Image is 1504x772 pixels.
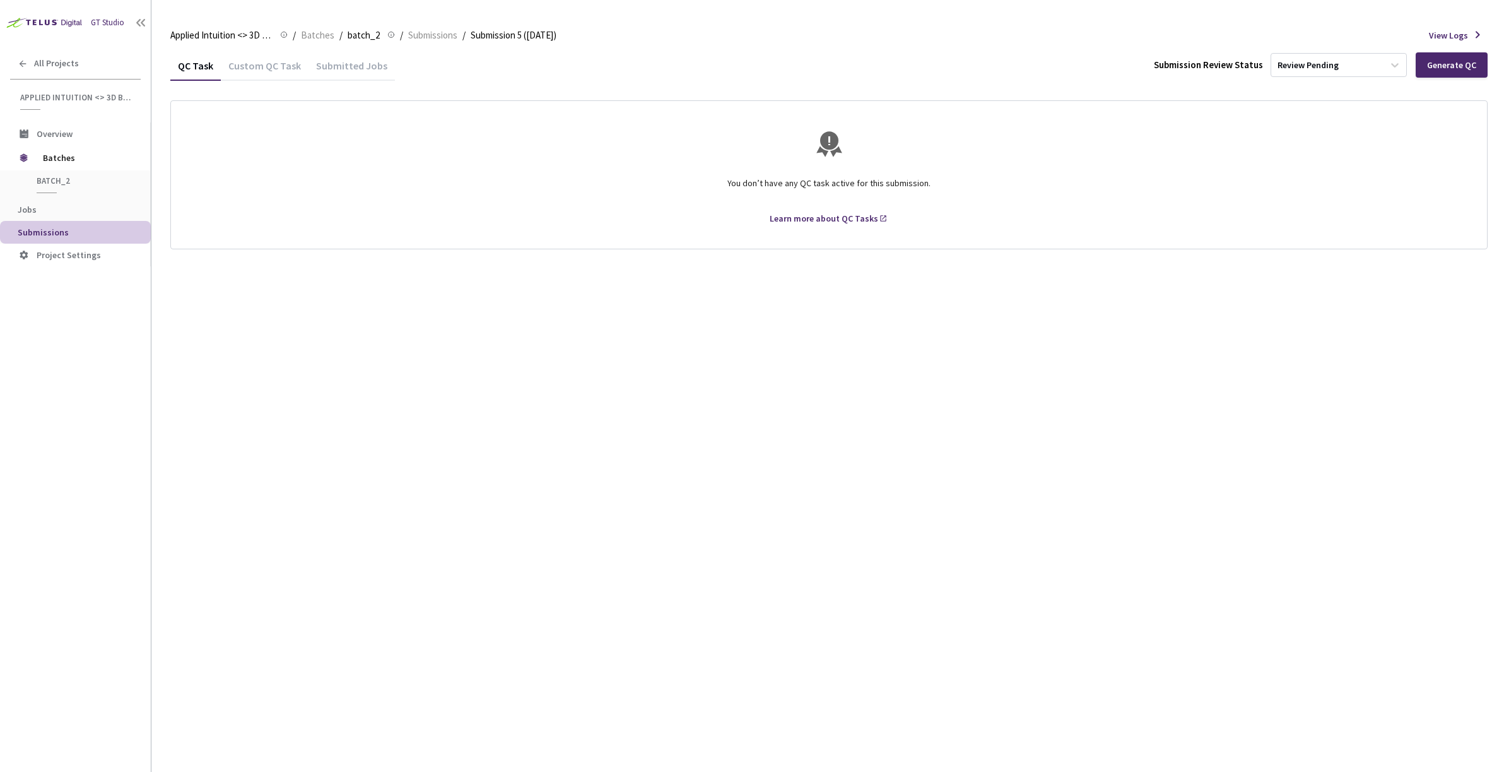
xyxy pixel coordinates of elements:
[37,128,73,140] span: Overview
[20,92,133,103] span: Applied Intuition <> 3D BBox - [PERSON_NAME]
[91,17,124,29] div: GT Studio
[37,249,101,261] span: Project Settings
[308,59,395,81] div: Submitted Jobs
[18,204,37,215] span: Jobs
[1429,29,1468,42] span: View Logs
[462,28,466,43] li: /
[298,28,337,42] a: Batches
[1427,60,1476,70] div: Generate QC
[406,28,460,42] a: Submissions
[471,28,556,43] span: Submission 5 ([DATE])
[18,227,69,238] span: Submissions
[1154,58,1263,71] div: Submission Review Status
[339,28,343,43] li: /
[400,28,403,43] li: /
[186,167,1472,212] div: You don’t have any QC task active for this submission.
[43,145,129,170] span: Batches
[34,58,79,69] span: All Projects
[37,175,130,186] span: batch_2
[770,212,878,225] div: Learn more about QC Tasks
[408,28,457,43] span: Submissions
[170,28,273,43] span: Applied Intuition <> 3D BBox - [PERSON_NAME]
[301,28,334,43] span: Batches
[221,59,308,81] div: Custom QC Task
[1278,59,1339,71] div: Review Pending
[348,28,380,43] span: batch_2
[170,59,221,81] div: QC Task
[293,28,296,43] li: /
